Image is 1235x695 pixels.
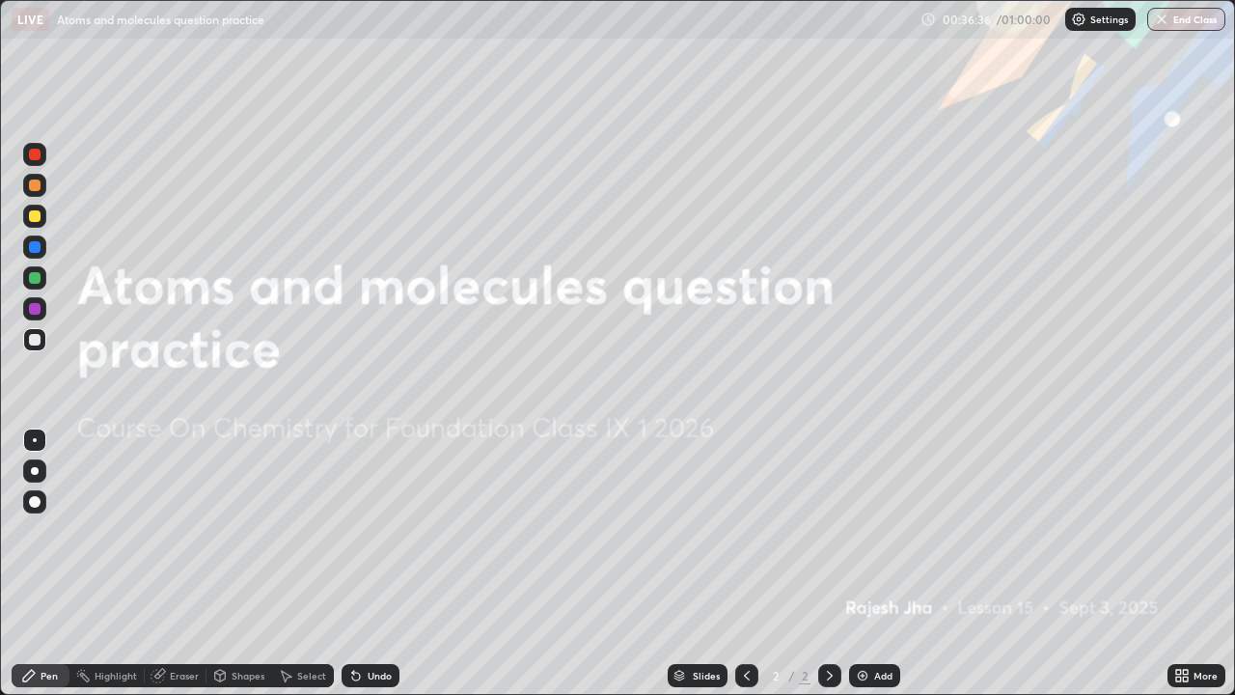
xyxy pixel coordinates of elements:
div: Add [874,671,892,681]
div: Highlight [95,671,137,681]
div: More [1194,671,1218,681]
p: Settings [1090,14,1128,24]
div: Pen [41,671,58,681]
div: Eraser [170,671,199,681]
div: 2 [799,667,810,684]
p: LIVE [17,12,43,27]
img: end-class-cross [1154,12,1169,27]
img: add-slide-button [855,668,870,683]
div: Shapes [232,671,264,681]
div: Select [297,671,326,681]
p: Atoms and molecules question practice [57,12,264,27]
img: class-settings-icons [1071,12,1086,27]
div: Slides [693,671,720,681]
div: / [789,670,795,681]
div: Undo [368,671,392,681]
div: 2 [766,670,785,681]
button: End Class [1147,8,1225,31]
